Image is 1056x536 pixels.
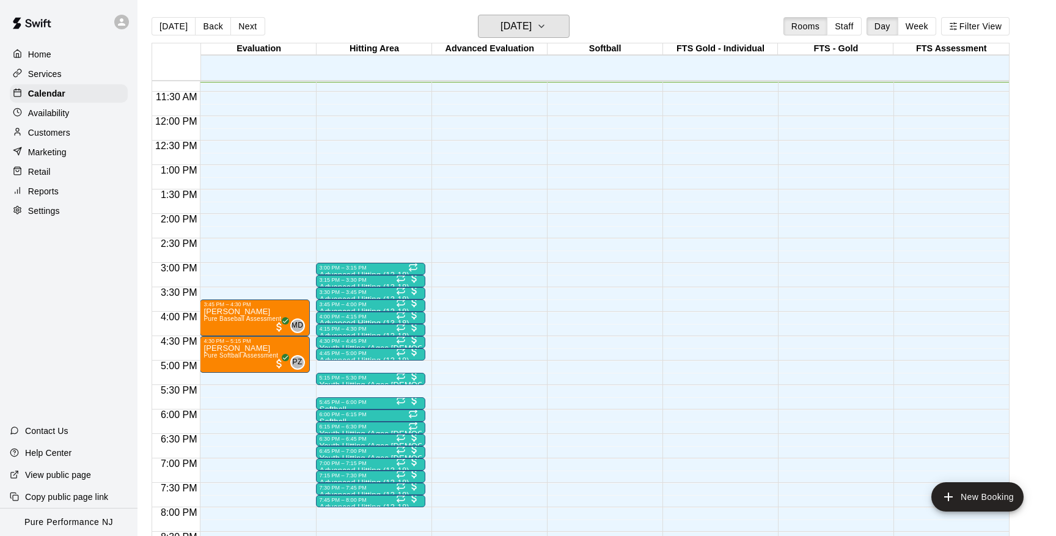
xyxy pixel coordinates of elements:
a: Settings [10,202,128,220]
div: 4:15 PM – 4:30 PM: Advanced Hitting (13-18) [316,324,425,336]
button: add [931,482,1024,512]
p: Services [28,68,62,80]
p: Home [28,48,51,61]
div: 7:00 PM – 7:15 PM: Advanced Hitting (13-18) [316,458,425,471]
span: Recurring event [396,273,406,283]
div: Customers [10,123,128,142]
span: All customers have paid [408,468,420,480]
div: Home [10,45,128,64]
span: MD [291,320,303,332]
div: 4:45 PM – 5:00 PM: Advanced Hitting (13-18) [316,348,425,361]
div: 5:45 PM – 6:00 PM [320,399,422,405]
span: Recurring event [396,481,406,491]
span: All customers have paid [408,272,420,284]
div: 7:45 PM – 8:00 PM: Advanced Hitting (13-18) [316,495,425,507]
div: 4:15 PM – 4:30 PM [320,326,422,332]
span: 7:30 PM [158,483,200,493]
button: Filter View [941,17,1010,35]
button: Staff [827,17,862,35]
div: Evaluation [201,43,317,55]
button: [DATE] [152,17,196,35]
button: Day [867,17,898,35]
span: 4:30 PM [158,336,200,347]
p: Customers [28,127,70,139]
div: Reports [10,182,128,200]
span: Recurring event [396,322,406,332]
button: Next [230,17,265,35]
div: 4:00 PM – 4:15 PM [320,314,422,320]
div: 6:30 PM – 6:45 PM: Youth Hitting (Ages 9-12) [316,434,425,446]
p: Retail [28,166,51,178]
span: All customers have paid [408,394,420,406]
div: 7:15 PM – 7:30 PM: Advanced Hitting (13-18) [316,471,425,483]
button: Week [898,17,936,35]
span: All customers have paid [408,431,420,443]
p: Availability [28,107,70,119]
div: 5:15 PM – 5:30 PM: Youth Hitting (Ages 9-12) [316,373,425,385]
span: Recurring event [396,285,406,295]
span: Pete Zoccolillo [295,355,305,370]
div: 6:45 PM – 7:00 PM: Youth Hitting (Ages 9-12) [316,446,425,458]
span: Recurring event [396,310,406,320]
span: Recurring event [396,457,406,466]
button: [DATE] [478,15,570,38]
div: 3:15 PM – 3:30 PM: Advanced Hitting (13-18) [316,275,425,287]
span: 3:30 PM [158,287,200,298]
div: Mike Dzurilla [290,318,305,333]
a: Marketing [10,143,128,161]
span: PZ [293,356,302,369]
span: 3:00 PM [158,263,200,273]
div: 4:30 PM – 4:45 PM [320,338,422,344]
div: FTS - Gold [778,43,893,55]
a: Availability [10,104,128,122]
span: 12:00 PM [152,116,200,127]
div: 3:45 PM – 4:00 PM: Advanced Hitting (13-18) [316,299,425,312]
div: 3:00 PM – 3:15 PM [320,265,422,271]
span: Mike Dzurilla [295,318,305,333]
span: All customers have paid [408,296,420,309]
p: Contact Us [25,425,68,437]
span: All customers have paid [408,492,420,504]
div: 4:30 PM – 4:45 PM: Youth Hitting (Ages 9-12) [316,336,425,348]
span: Recurring event [408,409,418,419]
p: Marketing [28,146,67,158]
span: 5:30 PM [158,385,200,395]
span: Recurring event [396,444,406,454]
span: All customers have paid [273,358,285,370]
div: Services [10,65,128,83]
div: 3:00 PM – 3:15 PM: Advanced Hitting (13-18) [316,263,425,275]
span: All customers have paid [408,345,420,358]
span: 6:30 PM [158,434,200,444]
span: 2:30 PM [158,238,200,249]
div: FTS Gold - Individual [663,43,779,55]
span: All customers have paid [408,480,420,492]
div: 4:30 PM – 5:15 PM [204,338,306,344]
div: 6:00 PM – 6:15 PM: Softball [316,409,425,422]
span: Recurring event [396,469,406,479]
div: Pete Zoccolillo [290,355,305,370]
span: All customers have paid [408,333,420,345]
span: Recurring event [396,395,406,405]
div: 3:30 PM – 3:45 PM [320,289,422,295]
span: Recurring event [396,298,406,307]
div: 6:00 PM – 6:15 PM [320,411,422,417]
p: Copy public page link [25,491,108,503]
div: 6:30 PM – 6:45 PM [320,436,422,442]
a: Calendar [10,84,128,103]
div: FTS Assessment [893,43,1009,55]
div: 4:45 PM – 5:00 PM [320,350,422,356]
div: 5:45 PM – 6:00 PM: Softball [316,397,425,409]
p: Pure Performance NJ [24,516,113,529]
span: 4:00 PM [158,312,200,322]
span: All customers have paid [408,455,420,468]
div: 3:45 PM – 4:00 PM [320,301,422,307]
span: All customers have paid [273,321,285,333]
span: All customers have paid [408,309,420,321]
span: 2:00 PM [158,214,200,224]
span: 12:30 PM [152,141,200,151]
div: 6:15 PM – 6:30 PM [320,424,422,430]
span: Pure Softball Assessment [204,352,278,359]
div: Advanced Evaluation [432,43,548,55]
